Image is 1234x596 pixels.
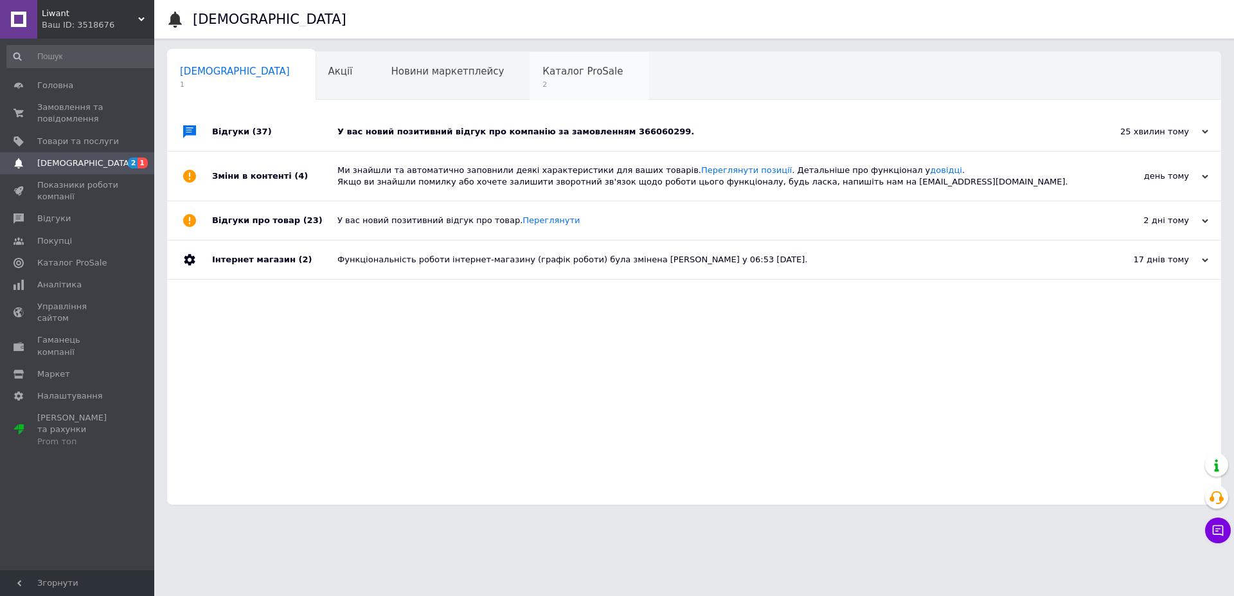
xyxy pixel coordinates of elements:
[298,255,312,264] span: (2)
[337,215,1080,226] div: У вас новий позитивний відгук про товар.
[37,412,119,447] span: [PERSON_NAME] та рахунки
[37,279,82,291] span: Аналітика
[37,179,119,203] span: Показники роботи компанії
[1080,126,1208,138] div: 25 хвилин тому
[37,257,107,269] span: Каталог ProSale
[37,368,70,380] span: Маркет
[37,158,132,169] span: [DEMOGRAPHIC_DATA]
[337,126,1080,138] div: У вас новий позитивний відгук про компанію за замовленням 366060299.
[328,66,353,77] span: Акції
[37,334,119,357] span: Гаманець компанії
[37,301,119,324] span: Управління сайтом
[37,136,119,147] span: Товари та послуги
[701,165,792,175] a: Переглянути позиції
[253,127,272,136] span: (37)
[37,390,103,402] span: Налаштування
[212,152,337,201] div: Зміни в контенті
[37,436,119,447] div: Prom топ
[212,113,337,151] div: Відгуки
[212,240,337,279] div: Інтернет магазин
[6,45,159,68] input: Пошук
[37,235,72,247] span: Покупці
[303,215,323,225] span: (23)
[337,254,1080,266] div: Функціональність роботи інтернет-магазину (графік роботи) була змінена [PERSON_NAME] у 06:53 [DATE].
[42,8,138,19] span: Liwant
[138,158,148,168] span: 1
[37,102,119,125] span: Замовлення та повідомлення
[542,66,623,77] span: Каталог ProSale
[542,80,623,89] span: 2
[930,165,962,175] a: довідці
[1205,518,1231,543] button: Чат з покупцем
[294,171,308,181] span: (4)
[128,158,138,168] span: 2
[1080,254,1208,266] div: 17 днів тому
[391,66,504,77] span: Новини маркетплейсу
[523,215,580,225] a: Переглянути
[37,80,73,91] span: Головна
[193,12,346,27] h1: [DEMOGRAPHIC_DATA]
[1080,215,1208,226] div: 2 дні тому
[180,66,290,77] span: [DEMOGRAPHIC_DATA]
[1080,170,1208,182] div: день тому
[212,201,337,240] div: Відгуки про товар
[42,19,154,31] div: Ваш ID: 3518676
[337,165,1080,188] div: Ми знайшли та автоматично заповнили деякі характеристики для ваших товарів. . Детальніше про функ...
[37,213,71,224] span: Відгуки
[180,80,290,89] span: 1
